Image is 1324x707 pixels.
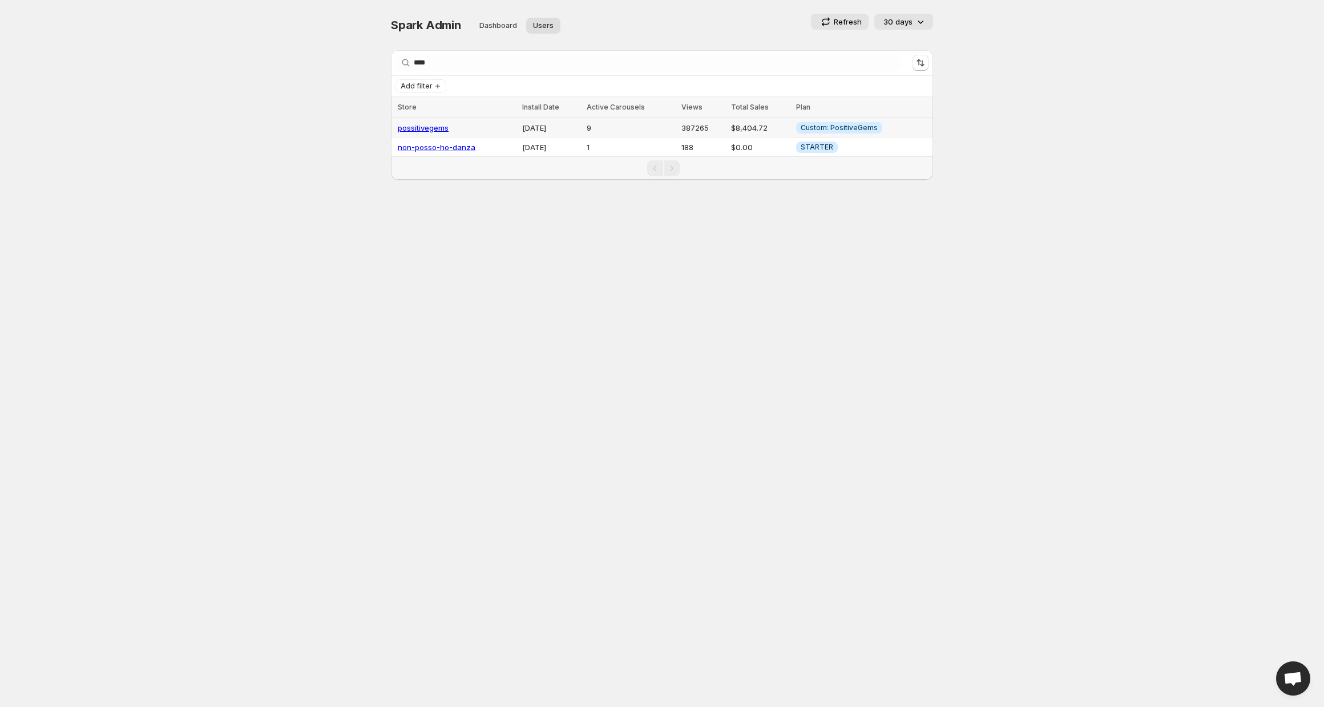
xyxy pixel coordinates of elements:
td: 1 [583,138,678,157]
span: Spark Admin [391,18,461,32]
td: $0.00 [728,138,793,157]
td: [DATE] [519,118,583,138]
a: non-posso-ho-danza [398,143,475,152]
button: Refresh [811,14,869,30]
button: User management [526,18,560,34]
span: Dashboard [479,21,517,30]
button: 30 days [874,14,933,30]
span: Total Sales [731,103,769,111]
td: 9 [583,118,678,138]
nav: Pagination [391,156,933,180]
span: STARTER [801,143,833,152]
span: Install Date [522,103,559,111]
td: [DATE] [519,138,583,157]
td: $8,404.72 [728,118,793,138]
button: Sort the results [913,55,929,71]
span: Active Carousels [587,103,645,111]
span: Add filter [401,82,433,91]
span: Custom: PositiveGems [801,123,878,132]
p: Refresh [834,16,862,27]
a: possitivegems [398,123,449,132]
div: Open chat [1276,661,1310,696]
p: 30 days [883,16,913,27]
button: Add filter [395,79,446,93]
span: Views [681,103,703,111]
td: 387265 [678,118,728,138]
td: 188 [678,138,728,157]
button: Dashboard overview [473,18,524,34]
span: Plan [796,103,810,111]
span: Store [398,103,417,111]
span: Users [533,21,554,30]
